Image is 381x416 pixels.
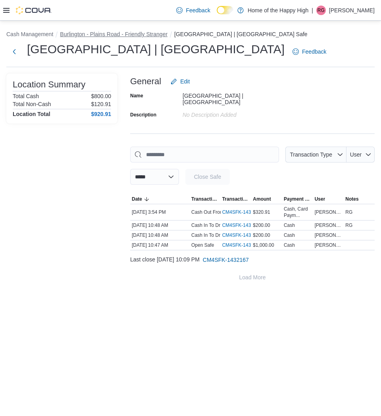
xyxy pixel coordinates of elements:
h6: Total Non-Cash [13,101,51,107]
span: Transaction Type [290,151,332,158]
h6: Total Cash [13,93,39,99]
span: RG [317,6,325,15]
span: User [315,196,325,202]
div: Cash, Card Paym... [284,206,312,219]
button: User [313,194,344,204]
span: RG [345,222,352,228]
span: CM4SFK-1432167 [203,256,249,264]
a: CM4SFK-1432965External link [222,209,268,215]
p: Cash Out From Drawer (Cash Drawer 2) [191,209,277,215]
img: Cova [16,6,52,14]
a: Feedback [173,2,213,18]
input: This is a search bar. As you type, the results lower in the page will automatically filter. [130,147,279,163]
div: Riley Groulx [316,6,326,15]
div: Last close [DATE] 10:09 PM [130,252,375,268]
span: Feedback [302,48,326,56]
span: Close Safe [194,173,221,181]
button: User [346,147,375,163]
button: Cash Management [6,31,53,37]
a: CM4SFK-1432779External link [222,242,268,248]
h4: Location Total [13,111,50,117]
span: [PERSON_NAME] [315,242,343,248]
h1: [GEOGRAPHIC_DATA] | [GEOGRAPHIC_DATA] [27,41,285,57]
span: Transaction # [222,196,250,202]
span: Transaction Type [191,196,219,202]
h4: $920.91 [91,111,111,117]
button: Payment Methods [282,194,313,204]
button: Date [130,194,190,204]
span: $200.00 [253,232,270,238]
p: $800.00 [91,93,111,99]
span: $1,000.00 [253,242,274,248]
div: Cash [284,242,295,248]
p: Cash In To Drawer (Cash Drawer 2) [191,222,267,228]
div: [DATE] 10:48 AM [130,221,190,230]
div: [DATE] 3:54 PM [130,207,190,217]
p: Home of the Happy High [248,6,308,15]
label: Name [130,93,143,99]
span: Date [132,196,142,202]
button: Amount [251,194,282,204]
div: No Description added [183,108,289,118]
h3: General [130,77,161,86]
p: $120.91 [91,101,111,107]
button: Next [6,44,22,60]
span: Notes [345,196,358,202]
button: Edit [167,74,193,89]
div: Cash [284,222,295,228]
p: Cash In To Drawer (Cash Drawer 1) [191,232,267,238]
span: Amount [253,196,271,202]
button: CM4SFK-1432167 [200,252,252,268]
span: RG [345,209,352,215]
span: $200.00 [253,222,270,228]
nav: An example of EuiBreadcrumbs [6,30,375,40]
a: CM4SFK-1432783External link [222,222,268,228]
button: Transaction Type [285,147,346,163]
a: Feedback [289,44,329,60]
span: [PERSON_NAME] [315,209,343,215]
p: Open Safe [191,242,214,248]
div: Cash [284,232,295,238]
button: Load More [130,269,375,285]
a: CM4SFK-1432781External link [222,232,268,238]
span: [PERSON_NAME] [315,222,343,228]
span: Feedback [186,6,210,14]
h3: Location Summary [13,80,85,89]
button: Close Safe [185,169,230,185]
span: User [350,151,362,158]
button: Transaction Type [190,194,221,204]
span: [PERSON_NAME] [315,232,343,238]
button: Notes [344,194,375,204]
button: Transaction # [221,194,252,204]
span: $320.91 [253,209,270,215]
input: Dark Mode [217,6,233,14]
label: Description [130,112,156,118]
span: Edit [180,77,190,85]
button: Burlington - Plains Road - Friendly Stranger [60,31,167,37]
div: [GEOGRAPHIC_DATA] | [GEOGRAPHIC_DATA] [183,89,289,105]
span: Payment Methods [284,196,312,202]
p: | [312,6,313,15]
div: [DATE] 10:47 AM [130,240,190,250]
p: [PERSON_NAME] [329,6,375,15]
div: [DATE] 10:48 AM [130,230,190,240]
span: Load More [239,273,266,281]
button: [GEOGRAPHIC_DATA] | [GEOGRAPHIC_DATA] Safe [174,31,308,37]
